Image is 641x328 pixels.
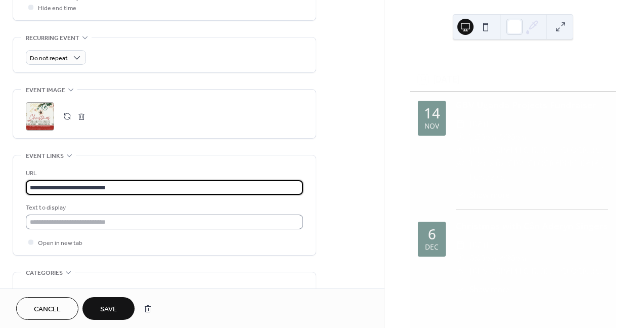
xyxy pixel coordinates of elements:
[456,189,509,201] button: ​Show more
[424,106,440,120] div: 14
[456,265,465,278] div: ​
[497,131,499,144] span: -
[456,238,465,252] div: ​
[410,54,616,67] div: Upcoming events
[428,227,436,241] div: 6
[456,99,596,111] a: GBV Uganda Projects Fundraiser
[38,238,82,249] span: Open in new tab
[456,157,465,170] div: ​
[456,283,465,295] div: ​
[469,117,494,131] span: [DATE]
[499,131,527,144] span: 9:30pm
[38,3,76,14] span: Hide end time
[456,283,509,295] button: ​Show more
[469,265,608,278] a: [DEMOGRAPHIC_DATA], [GEOGRAPHIC_DATA]
[469,252,497,265] span: 6:00pm
[425,243,439,251] div: Dec
[469,144,608,157] a: [DEMOGRAPHIC_DATA], [GEOGRAPHIC_DATA]
[26,85,65,96] span: Event image
[26,268,63,278] span: Categories
[26,168,301,179] div: URL
[499,252,527,265] span: 8:30pm
[26,286,94,297] span: No categories added yet.
[469,238,494,252] span: [DATE]
[456,189,465,201] div: ​
[456,117,465,131] div: ​
[16,297,78,320] button: Cancel
[456,144,465,157] div: ​
[469,189,510,201] span: Show more
[82,297,135,320] button: Save
[26,33,79,44] span: Recurring event
[456,131,465,144] div: ​
[26,151,64,161] span: Event links
[456,252,465,265] div: ​
[424,122,439,130] div: Nov
[469,283,510,295] span: Show more
[100,304,117,315] span: Save
[469,158,603,182] a: Tickets for GBV [GEOGRAPHIC_DATA] Fundraiser
[34,304,61,315] span: Cancel
[497,252,499,265] span: -
[469,131,497,144] span: 7:30pm
[26,102,54,131] div: ;
[30,53,68,64] span: Do not repeat
[26,202,301,213] div: Text to display
[456,219,608,232] div: Christmas with Cân Aderyn Singers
